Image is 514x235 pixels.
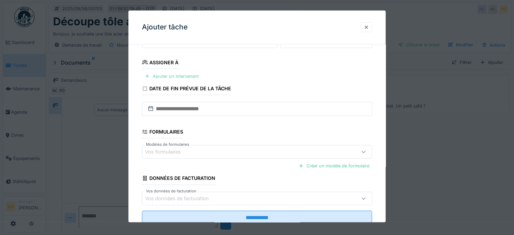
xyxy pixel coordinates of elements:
[283,37,305,45] label: Minutes
[142,23,188,31] h3: Ajouter tâche
[145,37,165,45] label: Heures
[145,142,191,147] label: Modèles de formulaires
[142,173,215,185] div: Données de facturation
[145,148,190,156] div: Vos formulaires
[142,57,178,69] div: Assigner à
[142,127,183,138] div: Formulaires
[145,195,218,202] div: Vos données de facturation
[142,72,201,81] div: Ajouter un intervenant
[142,84,231,95] div: Date de fin prévue de la tâche
[145,188,198,194] label: Vos données de facturation
[296,161,372,170] div: Créer un modèle de formulaire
